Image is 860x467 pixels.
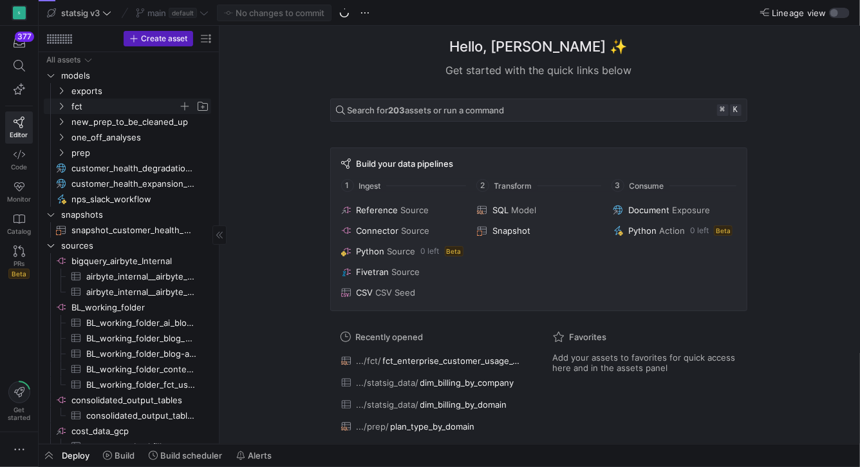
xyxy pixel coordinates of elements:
[44,330,211,346] a: BL_working_folder_blog_posts_with_authors​​​​​​​​​
[44,284,211,300] div: Press SPACE to select this row.
[44,330,211,346] div: Press SPACE to select this row.
[71,254,209,269] span: bigquery_airbyte_Internal​​​​​​​​
[44,52,211,68] div: Press SPACE to select this row.
[338,352,527,369] button: .../fct/fct_enterprise_customer_usage_3d_lag
[730,104,742,116] kbd: k
[44,423,211,439] div: Press SPACE to select this row.
[10,131,28,138] span: Editor
[5,2,33,24] a: S
[420,399,507,410] span: dim_billing_by_domain
[392,267,420,277] span: Source
[338,440,527,457] button: .../fct/fct_domain_summary_enriched
[348,105,505,115] span: Search for assets or run a command
[5,376,33,426] button: Getstarted
[44,145,211,160] div: Press SPACE to select this row.
[44,408,211,423] a: consolidated_output_tables_domains_by_firsttouch​​​​​​​​​
[330,62,747,78] div: Get started with the quick links below
[421,247,440,256] span: 0 left
[474,223,603,238] button: Snapshot
[44,300,211,315] div: Press SPACE to select this row.
[44,392,211,408] div: Press SPACE to select this row.
[339,285,467,300] button: CSVCSV Seed
[97,444,140,466] button: Build
[44,176,211,191] a: customer_health_expansion_slack_workflow​​​​​
[5,176,33,208] a: Monitor
[124,31,193,46] button: Create asset
[5,111,33,144] a: Editor
[338,418,527,435] button: .../prep/plan_type_by_domain
[44,176,211,191] div: Press SPACE to select this row.
[8,269,30,279] span: Beta
[401,205,429,215] span: Source
[115,450,135,461] span: Build
[44,191,211,207] div: Press SPACE to select this row.
[420,377,514,388] span: dim_billing_by_company
[44,377,211,392] a: BL_working_folder_fct_user_stats​​​​​​​​​
[339,264,467,280] button: FivetranSource
[659,225,685,236] span: Action
[450,36,628,57] h1: Hello, [PERSON_NAME] ✨
[15,32,34,42] div: 377
[44,315,211,330] div: Press SPACE to select this row.
[338,374,527,391] button: .../statsig_data/dim_billing_by_company
[71,192,196,207] span: nps_slack_workflow​​​​​
[86,439,196,454] span: azure_cost_backfill​​​​​​​​​
[71,161,196,176] span: customer_health_degradation_slack_workflow​​​​​
[339,202,467,218] button: ReferenceSource
[357,225,399,236] span: Connector
[44,439,211,454] div: Press SPACE to select this row.
[86,362,196,377] span: BL_working_folder_content_posts_with_authors​​​​​​​​​
[610,202,738,218] button: DocumentExposure
[44,83,211,99] div: Press SPACE to select this row.
[44,160,211,176] div: Press SPACE to select this row.
[356,332,424,342] span: Recently opened
[44,408,211,423] div: Press SPACE to select this row.
[44,284,211,300] a: airbyte_internal__airbyte_tmp_yfh_Opportunity​​​​​​​​​
[44,114,211,129] div: Press SPACE to select this row.
[445,246,463,256] span: Beta
[71,223,196,238] span: snapshot_customer_health_metrics​​​​​​​
[628,225,657,236] span: Python
[717,104,729,116] kbd: ⌘
[13,6,26,19] div: S
[44,269,211,284] div: Press SPACE to select this row.
[44,68,211,83] div: Press SPACE to select this row.
[383,356,524,366] span: fct_enterprise_customer_usage_3d_lag
[44,361,211,377] a: BL_working_folder_content_posts_with_authors​​​​​​​​​
[44,269,211,284] a: airbyte_internal__airbyte_tmp_sxu_OpportunityHistory​​​​​​​​​
[71,393,209,408] span: consolidated_output_tables​​​​​​​​
[46,55,80,64] div: All assets
[357,421,389,432] span: .../prep/
[71,130,209,145] span: one_off_analyses
[357,356,382,366] span: .../fct/
[141,34,187,43] span: Create asset
[357,158,454,169] span: Build your data pipelines
[357,267,389,277] span: Fivetran
[44,129,211,145] div: Press SPACE to select this row.
[357,287,373,298] span: CSV
[628,205,669,215] span: Document
[44,377,211,392] div: Press SPACE to select this row.
[44,253,211,269] a: bigquery_airbyte_Internal​​​​​​​​
[61,68,209,83] span: models
[44,346,211,361] div: Press SPACE to select this row.
[61,8,100,18] span: statsig v3
[376,287,416,298] span: CSV Seed
[71,146,209,160] span: prep
[86,347,196,361] span: BL_working_folder_blog-author-emails​​​​​​​​​
[330,99,747,122] button: Search for203assets or run a command⌘k
[7,227,31,235] span: Catalog
[338,396,527,413] button: .../statsig_data/dim_billing_by_domain
[44,315,211,330] a: BL_working_folder_ai_blog_posts​​​​​​​​​
[339,223,467,238] button: ConnectorSource
[61,207,209,222] span: snapshots
[570,332,607,342] span: Favorites
[86,285,196,300] span: airbyte_internal__airbyte_tmp_yfh_Opportunity​​​​​​​​​
[86,331,196,346] span: BL_working_folder_blog_posts_with_authors​​​​​​​​​
[44,191,211,207] a: nps_slack_workflow​​​​​
[357,399,419,410] span: .../statsig_data/
[339,243,467,259] button: PythonSource0 leftBeta
[71,115,209,129] span: new_prep_to_be_cleaned_up
[5,144,33,176] a: Code
[553,352,737,373] span: Add your assets to favorites for quick access here and in the assets panel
